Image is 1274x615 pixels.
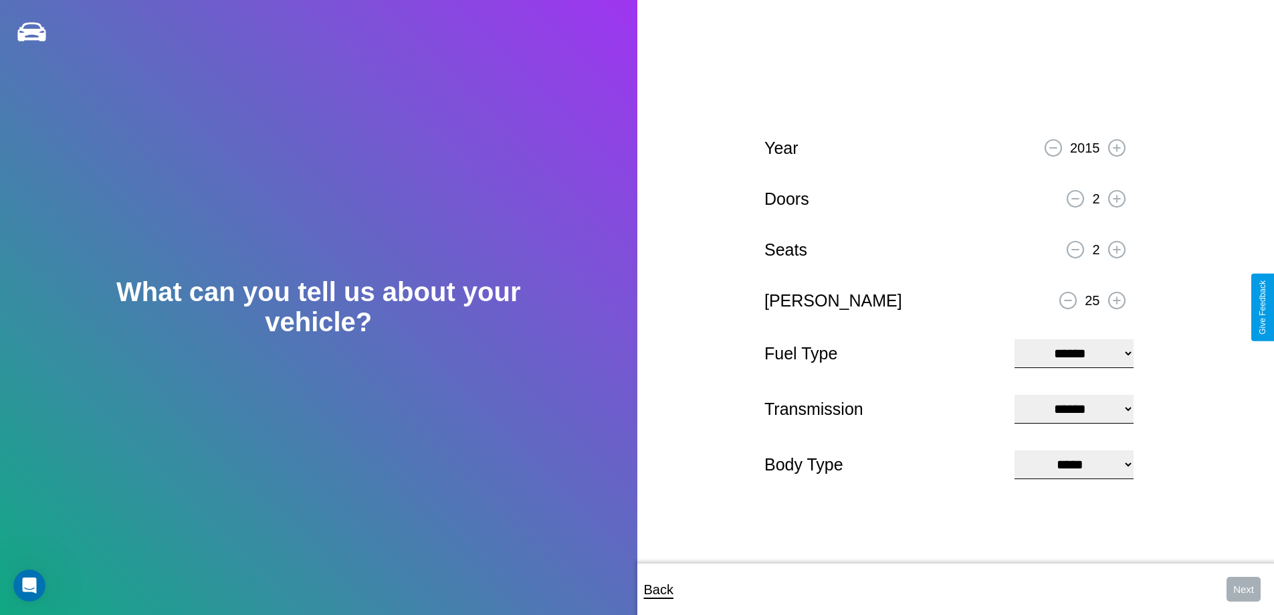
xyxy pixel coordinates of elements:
[1258,280,1267,335] div: Give Feedback
[1070,136,1100,160] p: 2015
[764,286,902,316] p: [PERSON_NAME]
[764,184,809,214] p: Doors
[764,394,1001,424] p: Transmission
[764,235,807,265] p: Seats
[764,450,1001,480] p: Body Type
[64,277,573,337] h2: What can you tell us about your vehicle?
[764,133,799,163] p: Year
[644,578,673,602] p: Back
[764,339,1001,369] p: Fuel Type
[1092,238,1099,262] p: 2
[1227,577,1261,602] button: Next
[13,569,45,602] iframe: Intercom live chat
[1085,288,1099,313] p: 25
[1092,187,1099,211] p: 2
